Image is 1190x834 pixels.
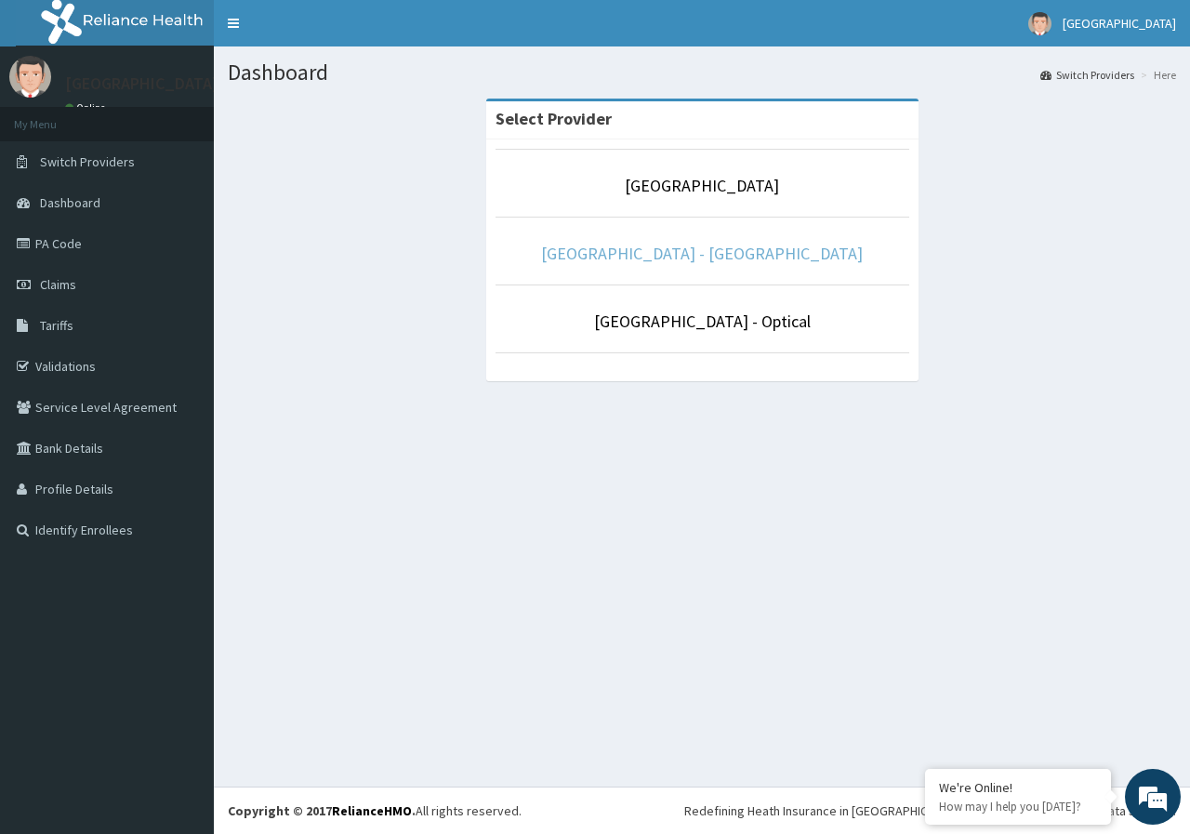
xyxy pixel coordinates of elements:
[939,779,1097,796] div: We're Online!
[332,802,412,819] a: RelianceHMO
[9,56,51,98] img: User Image
[594,311,811,332] a: [GEOGRAPHIC_DATA] - Optical
[939,799,1097,814] p: How may I help you today?
[1136,67,1176,83] li: Here
[40,153,135,170] span: Switch Providers
[65,75,218,92] p: [GEOGRAPHIC_DATA]
[1063,15,1176,32] span: [GEOGRAPHIC_DATA]
[40,317,73,334] span: Tariffs
[214,787,1190,834] footer: All rights reserved.
[228,60,1176,85] h1: Dashboard
[1040,67,1134,83] a: Switch Providers
[65,101,110,114] a: Online
[40,194,100,211] span: Dashboard
[1028,12,1051,35] img: User Image
[541,243,863,264] a: [GEOGRAPHIC_DATA] - [GEOGRAPHIC_DATA]
[40,276,76,293] span: Claims
[496,108,612,129] strong: Select Provider
[684,801,1176,820] div: Redefining Heath Insurance in [GEOGRAPHIC_DATA] using Telemedicine and Data Science!
[625,175,779,196] a: [GEOGRAPHIC_DATA]
[228,802,416,819] strong: Copyright © 2017 .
